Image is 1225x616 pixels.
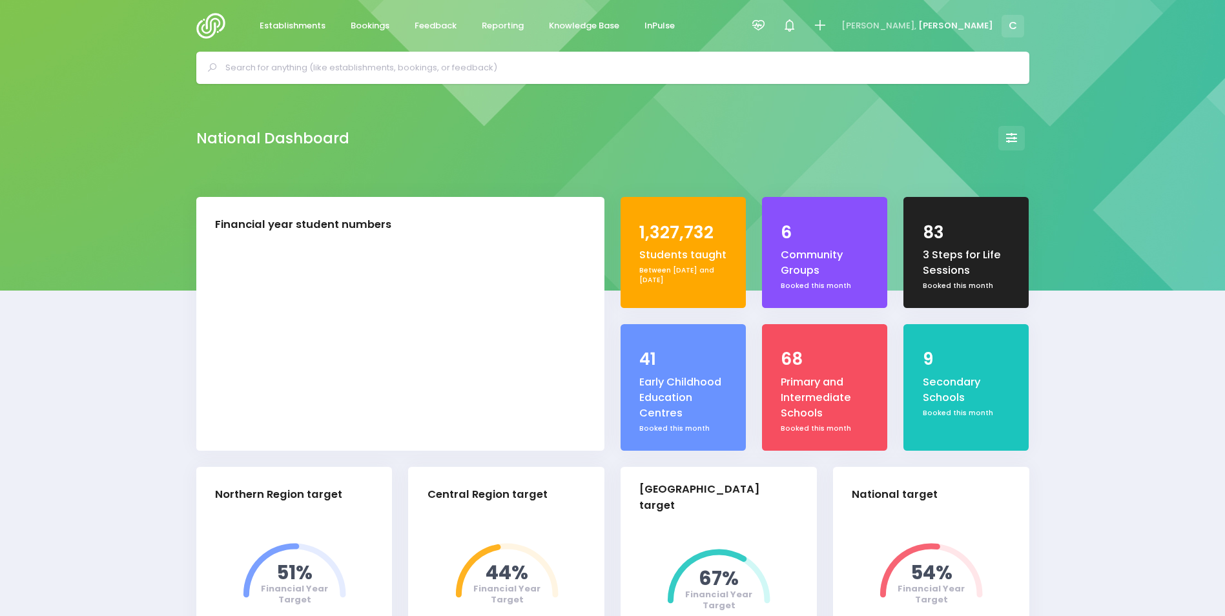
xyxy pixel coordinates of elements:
span: Bookings [351,19,389,32]
span: InPulse [644,19,675,32]
div: 83 [923,220,1011,245]
span: Feedback [415,19,457,32]
span: C [1002,15,1024,37]
span: Knowledge Base [549,19,619,32]
a: Knowledge Base [539,14,630,39]
div: 9 [923,347,1011,372]
div: 1,327,732 [639,220,727,245]
div: Financial year student numbers [215,217,391,233]
div: 3 Steps for Life Sessions [923,247,1011,279]
div: Booked this month [923,281,1011,291]
div: Primary and Intermediate Schools [781,375,869,422]
div: Booked this month [781,281,869,291]
a: Reporting [471,14,535,39]
span: [PERSON_NAME], [841,19,916,32]
div: Northern Region target [215,487,342,503]
div: Booked this month [639,424,727,434]
div: 68 [781,347,869,372]
a: Feedback [404,14,468,39]
div: National target [852,487,938,503]
a: Establishments [249,14,336,39]
h2: National Dashboard [196,130,349,147]
a: Bookings [340,14,400,39]
div: 6 [781,220,869,245]
div: Central Region target [427,487,548,503]
div: Secondary Schools [923,375,1011,406]
div: Early Childhood Education Centres [639,375,727,422]
a: InPulse [634,14,686,39]
div: 41 [639,347,727,372]
div: Between [DATE] and [DATE] [639,265,727,285]
span: [PERSON_NAME] [918,19,993,32]
div: Booked this month [923,408,1011,418]
input: Search for anything (like establishments, bookings, or feedback) [225,58,1011,77]
div: Booked this month [781,424,869,434]
img: Logo [196,13,233,39]
span: Reporting [482,19,524,32]
div: Students taught [639,247,727,263]
div: Community Groups [781,247,869,279]
span: Establishments [260,19,325,32]
div: [GEOGRAPHIC_DATA] target [639,482,787,514]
